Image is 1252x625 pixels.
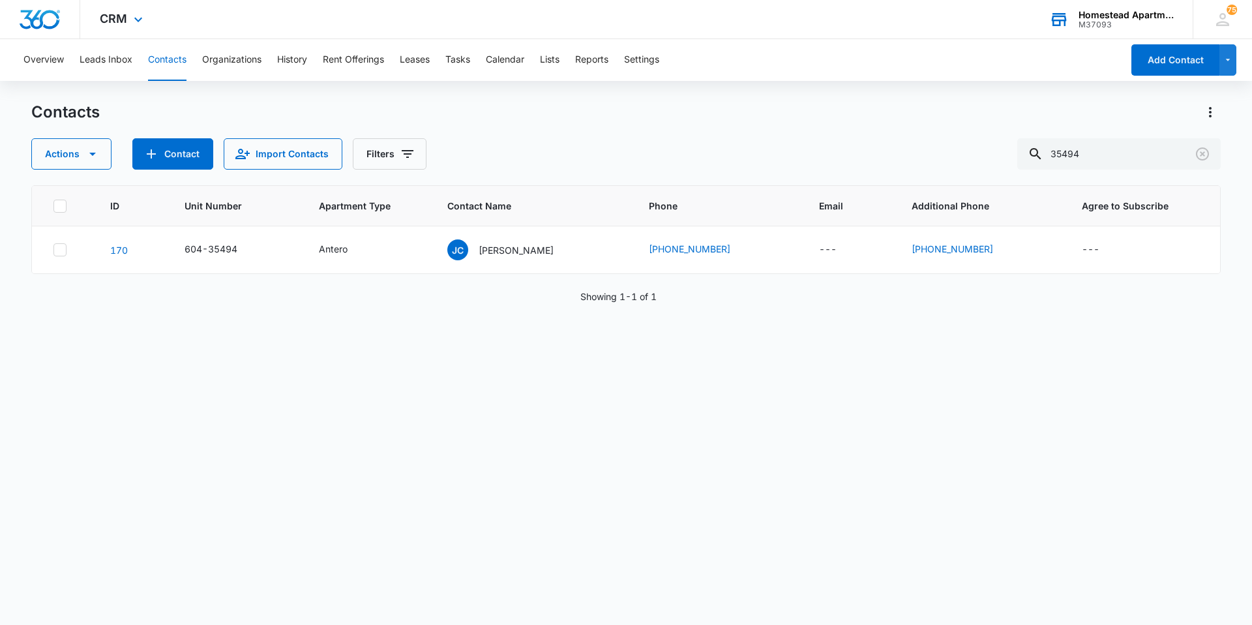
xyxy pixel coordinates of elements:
a: [PHONE_NUMBER] [649,242,730,256]
button: Actions [31,138,112,170]
a: [PHONE_NUMBER] [912,242,993,256]
div: Agree to Subscribe - - Select to Edit Field [1082,242,1123,258]
h1: Contacts [31,102,100,122]
button: History [277,39,307,81]
span: Email [819,199,861,213]
button: Rent Offerings [323,39,384,81]
div: Contact Name - Julie Chandler - Select to Edit Field [447,239,577,260]
button: Filters [353,138,426,170]
input: Search Contacts [1017,138,1221,170]
div: Email - - Select to Edit Field [819,242,860,258]
button: Overview [23,39,64,81]
button: Actions [1200,102,1221,123]
button: Add Contact [132,138,213,170]
div: Additional Phone - 970-652-7401 - Select to Edit Field [912,242,1017,258]
span: ID [110,199,134,213]
button: Lists [540,39,559,81]
div: account name [1079,10,1174,20]
div: notifications count [1227,5,1237,15]
div: Apartment Type - Antero - Select to Edit Field [319,242,371,258]
button: Import Contacts [224,138,342,170]
button: Contacts [148,39,186,81]
div: Antero [319,242,348,256]
span: Apartment Type [319,199,416,213]
div: Phone - 970-573-0847 - Select to Edit Field [649,242,754,258]
button: Reports [575,39,608,81]
span: JC [447,239,468,260]
span: Contact Name [447,199,598,213]
div: 604-35494 [185,242,237,256]
div: account id [1079,20,1174,29]
button: Organizations [202,39,261,81]
div: --- [819,242,837,258]
span: Phone [649,199,769,213]
button: Tasks [445,39,470,81]
button: Add Contact [1131,44,1219,76]
button: Leads Inbox [80,39,132,81]
div: --- [1082,242,1099,258]
span: Additional Phone [912,199,1051,213]
button: Clear [1192,144,1213,164]
button: Calendar [486,39,524,81]
a: Navigate to contact details page for Julie Chandler [110,245,128,256]
span: CRM [100,12,127,25]
p: [PERSON_NAME] [479,243,554,257]
span: Agree to Subscribe [1082,199,1199,213]
button: Leases [400,39,430,81]
span: 75 [1227,5,1237,15]
button: Settings [624,39,659,81]
p: Showing 1-1 of 1 [580,290,657,303]
span: Unit Number [185,199,288,213]
div: Unit Number - 604-35494 - Select to Edit Field [185,242,261,258]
